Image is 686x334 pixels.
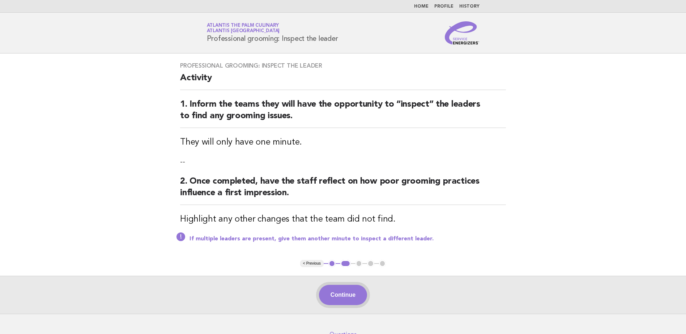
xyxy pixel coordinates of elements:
h3: They will only have one minute. [180,137,506,148]
a: Home [414,4,429,9]
button: 1 [328,260,336,267]
span: Atlantis [GEOGRAPHIC_DATA] [207,29,280,34]
h2: 1. Inform the teams they will have the opportunity to “inspect” the leaders to find any grooming ... [180,99,506,128]
button: < Previous [300,260,324,267]
h3: Highlight any other changes that the team did not find. [180,214,506,225]
a: Atlantis The Palm CulinaryAtlantis [GEOGRAPHIC_DATA] [207,23,280,33]
a: History [459,4,480,9]
p: -- [180,157,506,167]
button: 2 [340,260,351,267]
a: Profile [434,4,453,9]
h2: 2. Once completed, have the staff reflect on how poor grooming practices influence a first impres... [180,176,506,205]
img: Service Energizers [445,21,480,44]
p: If multiple leaders are present, give them another minute to inspect a different leader. [189,235,506,243]
button: Continue [319,285,367,305]
h1: Professional grooming: Inspect the leader [207,23,338,42]
h2: Activity [180,72,506,90]
h3: Professional grooming: Inspect the leader [180,62,506,69]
